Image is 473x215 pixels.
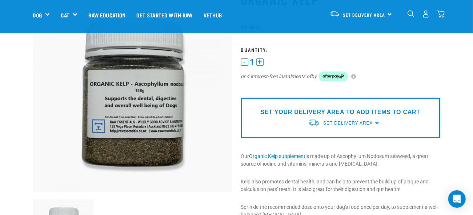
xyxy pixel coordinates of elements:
[241,72,440,82] div: or 4 interest-free instalments of by
[261,108,420,117] p: SET YOUR DELIVERY AREA TO ADD ITEMS TO CART
[33,11,42,19] a: Dog
[250,58,254,66] span: 1
[319,72,348,82] img: Afterpay
[241,153,440,168] p: Our is made up of Ascophyllum Nodosum seaweed, a great source of iodine and vitamins, minerals an...
[83,0,131,29] a: Raw Education
[408,10,414,17] img: home-icon-1@2x.png
[241,47,440,52] h3: Quantity:
[448,190,466,208] div: Open Intercom Messenger
[256,58,264,66] button: +
[323,121,373,126] span: Set Delivery Area
[131,0,198,29] a: Get started with Raw
[422,10,430,18] img: user.png
[198,0,228,29] a: Vethub
[249,153,306,159] a: Organic Kelp supplement
[437,10,445,18] img: home-icon@2x.png
[343,13,385,16] span: Set Delivery Area
[308,119,320,126] img: van-moving.png
[61,11,69,19] a: Cat
[330,11,340,17] img: van-moving.png
[241,178,440,193] p: Kelp also promotes dental health, and can help to prevent the build up of plaque and calculus on ...
[241,58,248,66] button: -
